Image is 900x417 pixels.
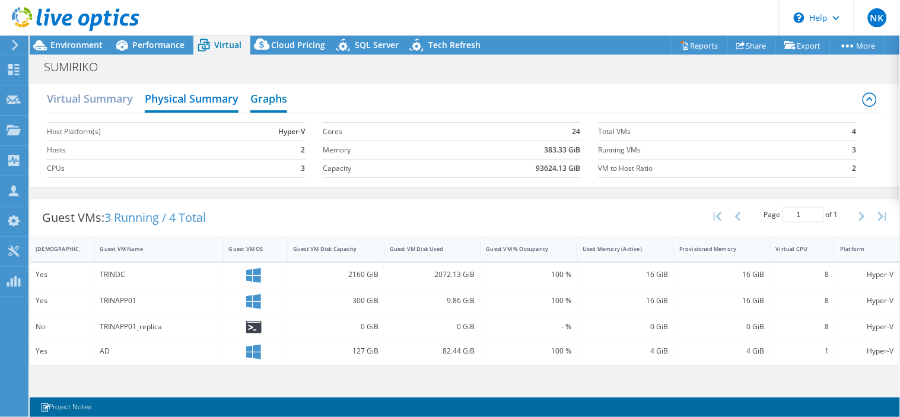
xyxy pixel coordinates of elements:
div: - % [486,320,572,333]
label: Cores [323,126,435,138]
div: Guest VM Name [100,245,203,253]
div: 100 % [486,345,572,358]
div: 1 [776,345,829,358]
div: TRINAPP01_replica [100,320,218,333]
div: Guest VM Disk Used [390,245,461,253]
span: Tech Refresh [428,39,481,50]
div: Hyper-V [840,345,894,358]
label: Memory [323,144,435,156]
span: Cloud Pricing [271,39,325,50]
b: Hyper-V [278,126,305,138]
label: Hosts [47,144,225,156]
span: Virtual [214,39,241,50]
h2: Graphs [250,87,287,113]
span: Page of [764,207,838,222]
b: 93624.13 GiB [536,163,581,174]
input: jump to page [783,207,824,222]
a: More [830,36,885,55]
div: [DEMOGRAPHIC_DATA] [36,245,75,253]
div: 16 GiB [679,294,765,307]
div: 127 GiB [293,345,379,358]
div: 9.86 GiB [390,294,475,307]
a: Export [775,36,831,55]
div: AD [100,345,218,358]
div: 100 % [486,268,572,281]
b: 4 [853,126,857,138]
b: 2 [301,144,305,156]
h1: SUMIRIKO [39,61,116,74]
div: 8 [776,268,829,281]
div: TRINAPP01 [100,294,218,307]
span: Environment [50,39,103,50]
div: Virtual CPU [776,245,815,253]
div: Yes [36,268,89,281]
label: Capacity [323,163,435,174]
div: 8 [776,320,829,333]
div: Hyper-V [840,268,894,281]
div: Used Memory (Active) [583,245,654,253]
div: 0 GiB [293,320,379,333]
div: Yes [36,345,89,358]
div: 2160 GiB [293,268,379,281]
label: Total VMs [599,126,840,138]
div: Provisioned Memory [679,245,750,253]
div: Hyper-V [840,320,894,333]
a: Project Notes [32,400,100,415]
div: 16 GiB [583,268,668,281]
div: 0 GiB [583,320,668,333]
div: 100 % [486,294,572,307]
div: 8 [776,294,829,307]
div: Guest VM Disk Capacity [293,245,364,253]
div: 2072.13 GiB [390,268,475,281]
div: 300 GiB [293,294,379,307]
div: Guest VM OS [229,245,268,253]
span: Performance [132,39,185,50]
label: Host Platform(s) [47,126,225,138]
div: 0 GiB [679,320,765,333]
b: 383.33 GiB [545,144,581,156]
svg: \n [794,12,804,23]
div: Guest VM % Occupancy [486,245,558,253]
div: No [36,320,89,333]
a: Share [727,36,776,55]
b: 24 [573,126,581,138]
label: CPUs [47,163,225,174]
div: Hyper-V [840,294,894,307]
div: 16 GiB [583,294,668,307]
b: 2 [853,163,857,174]
label: Running VMs [599,144,840,156]
span: SQL Server [355,39,399,50]
label: VM to Host Ratio [599,163,840,174]
div: Platform [840,245,880,253]
div: Yes [36,294,89,307]
h2: Physical Summary [145,87,238,113]
div: 16 GiB [679,268,765,281]
div: Guest VMs: [30,199,218,236]
span: 3 Running / 4 Total [104,209,206,225]
div: 4 GiB [679,345,765,358]
span: 1 [834,209,838,219]
div: TRINDC [100,268,218,281]
h2: Virtual Summary [47,87,133,110]
div: 82.44 GiB [390,345,475,358]
div: 4 GiB [583,345,668,358]
b: 3 [301,163,305,174]
b: 3 [853,144,857,156]
span: NK [868,8,887,27]
div: 0 GiB [390,320,475,333]
a: Reports [671,36,728,55]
